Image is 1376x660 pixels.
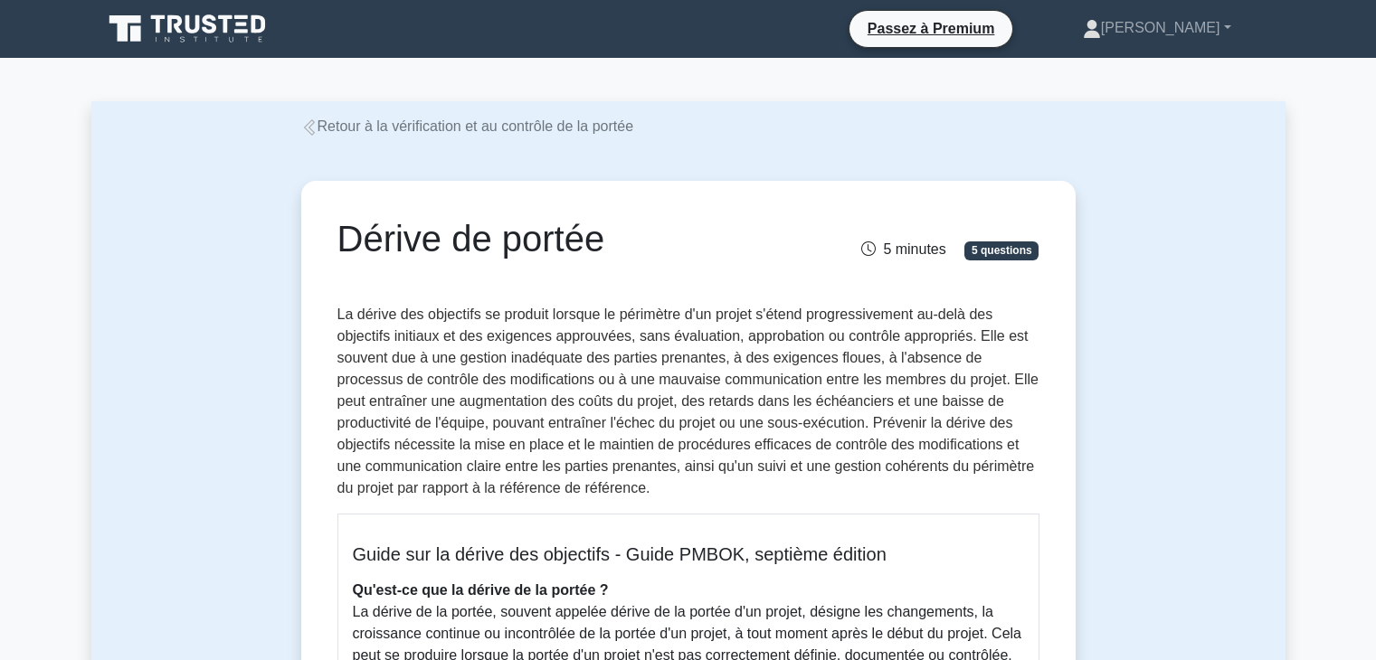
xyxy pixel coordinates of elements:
[353,544,887,564] font: Guide sur la dérive des objectifs - Guide PMBOK, septième édition
[1039,10,1275,46] a: [PERSON_NAME]
[301,118,634,134] a: Retour à la vérification et au contrôle de la portée
[1101,20,1220,35] font: [PERSON_NAME]
[353,582,609,598] font: Qu'est-ce que la dérive de la portée ?
[337,219,605,259] font: Dérive de portée
[318,118,634,134] font: Retour à la vérification et au contrôle de la portée
[857,17,1006,40] a: Passez à Premium
[883,241,945,257] font: 5 minutes
[972,244,1032,257] font: 5 questions
[868,21,995,36] font: Passez à Premium
[337,306,1039,495] font: La dérive des objectifs se produit lorsque le périmètre d'un projet s'étend progressivement au-de...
